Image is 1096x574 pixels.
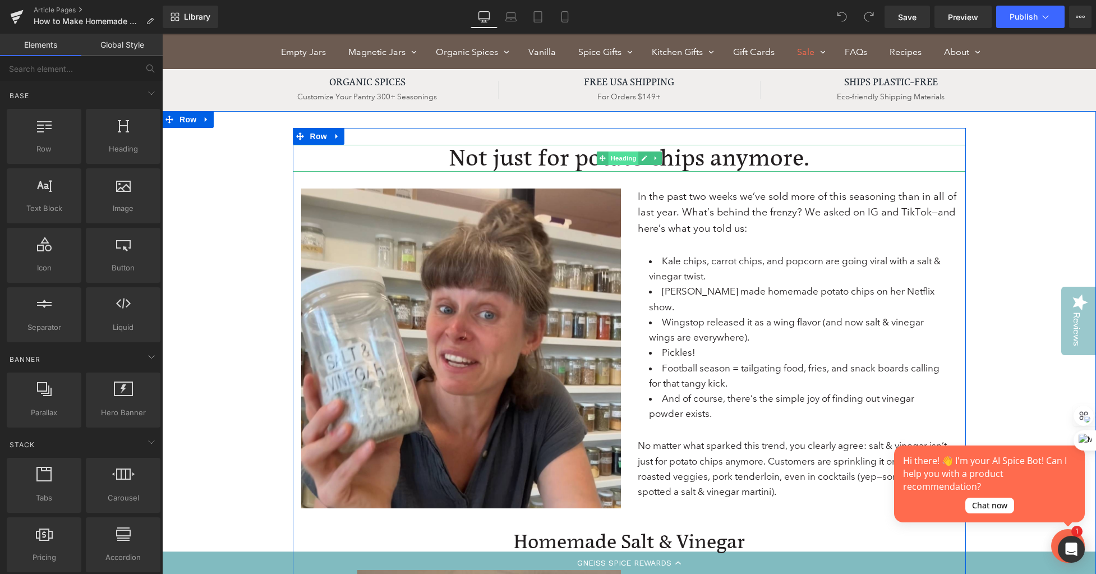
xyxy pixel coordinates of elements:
[476,155,795,203] p: In the past two weeks we’ve sold more of this seasoning than in all of last year. What’s behind t...
[89,203,157,214] span: Image
[803,464,852,480] div: Chat now
[356,2,404,35] a: Vanilla
[1058,536,1085,563] div: Open Intercom Messenger
[625,2,662,35] a: Sale
[89,552,157,563] span: Accordion
[609,58,849,68] span: Eco-friendly Shipping Materials
[145,94,168,111] span: Row
[10,552,78,563] span: Pricing
[347,43,587,55] h6: FREE USA SHIPPING
[81,34,163,56] a: Global Style
[498,6,524,28] a: Laptop
[551,6,578,28] a: Mobile
[163,6,218,28] a: New Library
[75,43,337,68] a: ORGANIC SPICES Customize Your Pantry 300+ Seasonings
[89,262,157,274] span: Button
[8,354,42,365] span: Banner
[561,2,623,35] a: Gift Cards
[741,421,914,460] div: Hi there! 👋 I'm your AI Spice Bot! Can I help you with a product recommendation?
[8,439,36,450] span: Stack
[37,77,52,94] a: Expand / Collapse
[487,252,772,279] span: [PERSON_NAME] made homemade potato chips on her Netflix show.
[909,492,920,503] span: 1
[264,2,346,35] a: Organic Spices
[139,497,795,520] h2: Homemade Salt & Vinegar
[487,283,762,310] span: Wingstop released it as a wing flavor (and now salt & vinegar wings are everywhere).
[10,407,78,419] span: Parallax
[487,222,779,249] span: Kale chips, carrot chips, and popcorn are going viral with a salt & vinegar twist.
[89,143,157,155] span: Heading
[487,359,752,386] span: And of course, there’s the simple joy of finding out vinegar powder exists.
[10,492,78,504] span: Tabs
[10,322,78,333] span: Separator
[524,6,551,28] a: Tablet
[8,90,30,101] span: Base
[480,2,551,35] a: Kitchen Gifts
[717,2,770,35] a: Recipes
[476,406,789,464] span: No matter what sparked this trend, you clearly agree: salt & vinegar isn’t just for potato chips ...
[10,143,78,155] span: Row
[86,43,325,55] h6: ORGANIC SPICES
[10,203,78,214] span: Text Block
[89,492,157,504] span: Carousel
[934,6,992,28] a: Preview
[772,2,817,35] a: About
[996,6,1065,28] button: Publish
[1069,6,1092,28] button: More
[347,58,587,68] span: For Orders $149+
[34,6,163,15] a: Article Pages
[10,262,78,274] span: Icon
[1010,12,1038,21] span: Publish
[898,11,917,23] span: Save
[471,6,498,28] a: Desktop
[487,329,777,356] span: Football season = tailgating food, fries, and snack boards calling for that tangy kick.
[831,6,853,28] button: Undo
[168,94,182,111] a: Expand / Collapse
[406,2,469,35] a: Spice Gifts
[500,313,533,325] span: Pickles!
[89,322,157,333] span: Liquid
[15,77,37,94] span: Row
[109,2,174,35] a: Empty Jars
[673,2,715,35] a: FAQs
[176,2,254,35] a: Magnetic Jars
[184,12,210,22] span: Library
[858,6,880,28] button: Redo
[34,17,141,26] span: How to Make Homemade Salt and Vinegar Seasoning with Gneiss Spice
[948,11,978,23] span: Preview
[488,118,500,131] a: Expand / Collapse
[86,58,325,68] span: Customize Your Pantry 300+ Seasonings
[609,43,849,55] h6: SHIPS PLASTIC-FREE
[446,118,476,131] span: Heading
[89,407,157,419] span: Hero Banner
